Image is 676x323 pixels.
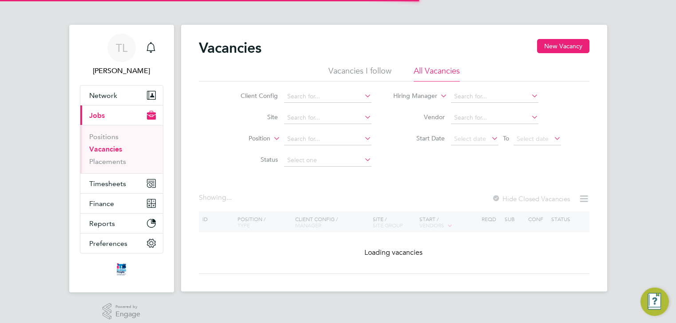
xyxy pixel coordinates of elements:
[89,91,117,100] span: Network
[500,132,512,144] span: To
[451,112,538,124] input: Search for...
[80,125,163,173] div: Jobs
[386,92,437,101] label: Hiring Manager
[89,179,126,188] span: Timesheets
[69,25,174,292] nav: Main navigation
[103,303,140,320] a: Powered byEngage
[89,199,114,208] span: Finance
[89,157,126,166] a: Placements
[89,239,127,248] span: Preferences
[115,311,140,318] span: Engage
[116,42,127,54] span: TL
[219,134,270,143] label: Position
[80,66,163,76] span: Tim Lerwill
[89,132,119,141] a: Positions
[227,92,278,100] label: Client Config
[80,214,163,233] button: Reports
[115,303,140,311] span: Powered by
[80,86,163,105] button: Network
[89,145,122,153] a: Vacancies
[284,112,372,124] input: Search for...
[394,113,445,121] label: Vendor
[451,90,538,103] input: Search for...
[115,262,127,276] img: itsconstruction-logo-retina.png
[80,262,163,276] a: Go to home page
[517,135,549,143] span: Select date
[226,193,232,202] span: ...
[492,195,570,203] label: Hide Closed Vacancies
[199,193,233,202] div: Showing
[284,90,372,103] input: Search for...
[80,174,163,193] button: Timesheets
[454,135,486,143] span: Select date
[227,113,278,121] label: Site
[284,133,372,145] input: Search for...
[89,111,105,120] span: Jobs
[414,66,460,82] li: All Vacancies
[394,134,445,142] label: Start Date
[80,194,163,213] button: Finance
[89,219,115,228] span: Reports
[80,233,163,253] button: Preferences
[227,156,278,163] label: Status
[328,66,391,82] li: Vacancies I follow
[80,34,163,76] a: TL[PERSON_NAME]
[80,105,163,125] button: Jobs
[537,39,589,53] button: New Vacancy
[284,154,372,167] input: Select one
[640,288,669,316] button: Engage Resource Center
[199,39,261,57] h2: Vacancies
